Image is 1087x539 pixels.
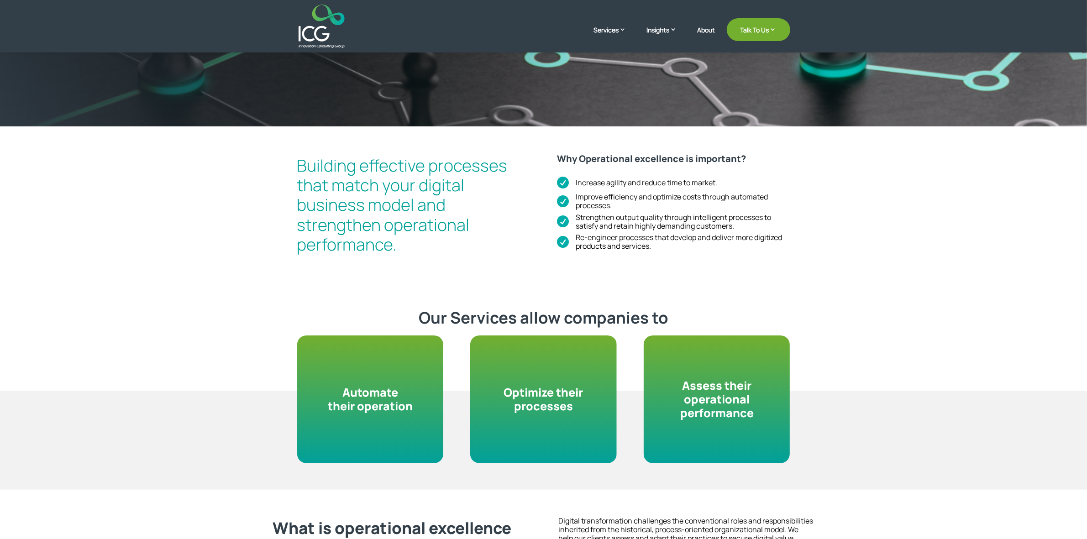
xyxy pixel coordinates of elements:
[557,235,569,249] span: 
[557,176,569,190] span: 
[557,153,790,169] h3: Why Operational excellence is important?
[647,25,686,48] a: Insights
[644,379,790,420] p: Assess their operational performance
[470,386,616,413] p: Optimize their processes
[698,26,715,48] a: About
[557,194,569,209] span: 
[935,440,1087,539] iframe: Chat Widget
[297,386,443,413] p: Automate their operation
[322,308,766,332] h2: Our Services allow companies to
[299,5,345,48] img: ICG
[557,215,569,229] span: 
[727,18,790,41] a: Talk To Us
[569,193,790,210] span: Improve efficiency and optimize costs through automated processes.
[569,178,717,187] span: Increase agility and reduce time to market.
[569,233,790,251] span: Re-engineer processes that develop and deliver more digitized products and services.
[297,156,529,259] h2: Building effective processes that match your digital business model and strengthen operational pe...
[594,25,635,48] a: Services
[569,213,790,230] span: Strengthen output quality through intelligent processes to satisfy and retain highly demanding cu...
